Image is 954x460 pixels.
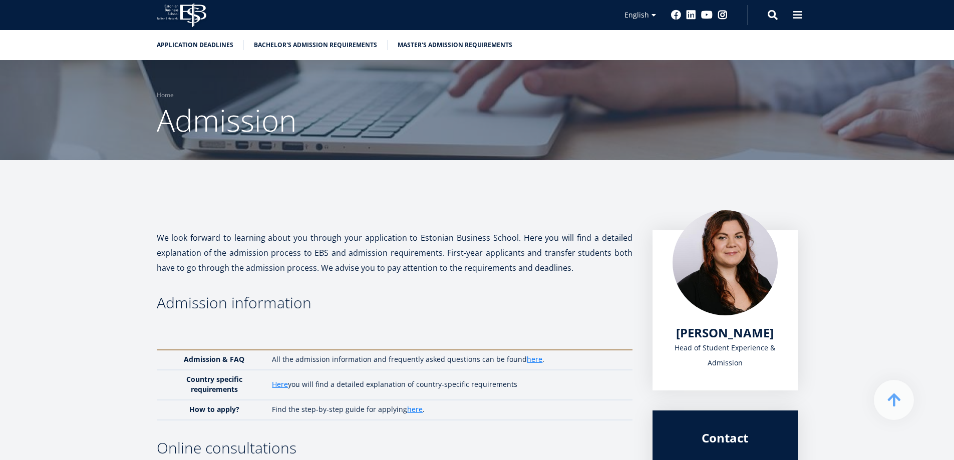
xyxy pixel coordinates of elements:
[673,430,778,445] div: Contact
[272,404,622,414] p: Find the step-by-step guide for applying .
[398,40,512,50] a: Master's admission requirements
[718,10,728,20] a: Instagram
[157,40,233,50] a: Application deadlines
[272,379,288,389] a: Here
[189,404,239,414] strong: How to apply?
[267,370,632,400] td: you will find a detailed explanation of country-specific requirements
[157,90,174,100] a: Home
[676,324,774,341] span: [PERSON_NAME]
[673,210,778,315] img: liina reimann
[157,230,632,275] p: We look forward to learning about you through your application to Estonian Business School. Here ...
[157,295,632,310] h3: Admission information
[254,40,377,50] a: Bachelor's admission requirements
[157,100,296,141] span: Admission
[184,354,244,364] strong: Admission & FAQ
[676,325,774,340] a: [PERSON_NAME]
[671,10,681,20] a: Facebook
[157,440,632,455] h3: Online consultations
[701,10,713,20] a: Youtube
[686,10,696,20] a: Linkedin
[267,350,632,370] td: All the admission information and frequently asked questions can be found .
[673,340,778,370] div: Head of Student Experience & Admission
[186,374,242,394] strong: Country specific requirements
[407,404,423,414] a: here
[527,354,542,364] a: here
